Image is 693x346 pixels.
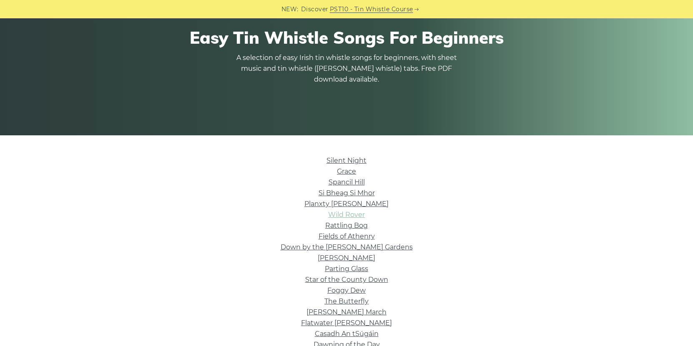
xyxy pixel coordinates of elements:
a: Si­ Bheag Si­ Mhor [319,189,375,197]
a: Silent Night [326,157,367,164]
p: A selection of easy Irish tin whistle songs for beginners, with sheet music and tin whistle ([PER... [234,52,459,85]
a: [PERSON_NAME] March [306,308,387,316]
a: Spancil Hill [329,178,365,186]
a: Casadh An tSúgáin [315,330,379,338]
a: Flatwater [PERSON_NAME] [301,319,392,327]
a: [PERSON_NAME] [318,254,375,262]
a: Foggy Dew [327,286,366,294]
a: Wild Rover [328,211,365,219]
a: Fields of Athenry [319,232,375,240]
span: NEW: [281,5,299,14]
a: Planxty [PERSON_NAME] [304,200,389,208]
a: Star of the County Down [305,276,388,284]
a: The Butterfly [324,297,369,305]
a: PST10 - Tin Whistle Course [330,5,413,14]
a: Down by the [PERSON_NAME] Gardens [281,243,413,251]
a: Grace [337,167,356,175]
a: Rattling Bog [325,222,368,229]
a: Parting Glass [325,265,368,273]
span: Discover [301,5,329,14]
h1: Easy Tin Whistle Songs For Beginners [111,27,582,47]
